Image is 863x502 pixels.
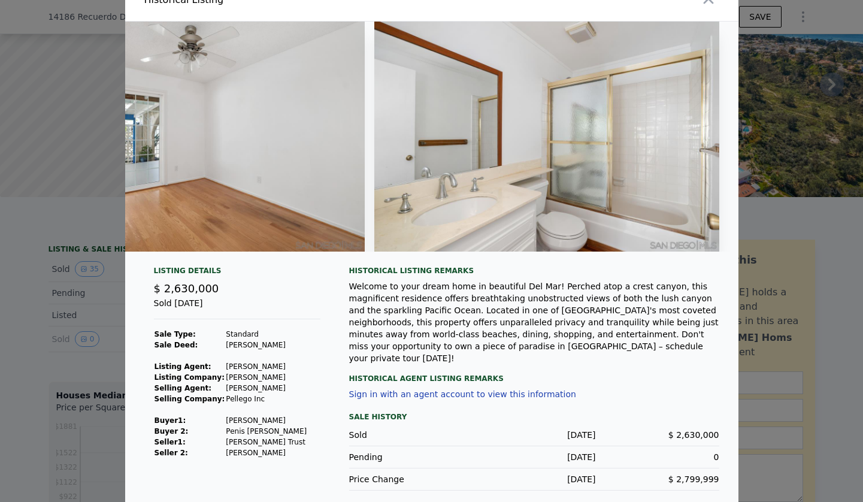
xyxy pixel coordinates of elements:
[349,473,473,485] div: Price Change
[374,22,719,252] img: Property Img
[349,266,719,276] div: Historical Listing remarks
[155,330,196,338] strong: Sale Type:
[154,282,219,295] span: $ 2,630,000
[473,429,596,441] div: [DATE]
[225,447,307,458] td: [PERSON_NAME]
[349,280,719,364] div: Welcome to your dream home in beautiful Del Mar! Perched atop a crest canyon, this magnificent re...
[155,341,198,349] strong: Sale Deed:
[225,437,307,447] td: [PERSON_NAME] Trust
[225,383,307,394] td: [PERSON_NAME]
[155,384,212,392] strong: Selling Agent:
[155,416,186,425] strong: Buyer 1 :
[349,429,473,441] div: Sold
[349,389,576,399] button: Sign in with an agent account to view this information
[349,364,719,383] div: Historical Agent Listing Remarks
[349,410,719,424] div: Sale History
[596,451,719,463] div: 0
[155,362,211,371] strong: Listing Agent:
[155,373,225,382] strong: Listing Company:
[225,361,307,372] td: [PERSON_NAME]
[473,451,596,463] div: [DATE]
[349,451,473,463] div: Pending
[225,329,307,340] td: Standard
[155,427,189,436] strong: Buyer 2:
[225,372,307,383] td: [PERSON_NAME]
[668,474,719,484] span: $ 2,799,999
[225,415,307,426] td: [PERSON_NAME]
[154,297,320,319] div: Sold [DATE]
[155,395,225,403] strong: Selling Company:
[155,449,188,457] strong: Seller 2:
[155,438,186,446] strong: Seller 1 :
[20,22,365,252] img: Property Img
[225,394,307,404] td: Pellego Inc
[225,340,307,350] td: [PERSON_NAME]
[473,473,596,485] div: [DATE]
[668,430,719,440] span: $ 2,630,000
[154,266,320,280] div: Listing Details
[225,426,307,437] td: Penis [PERSON_NAME]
